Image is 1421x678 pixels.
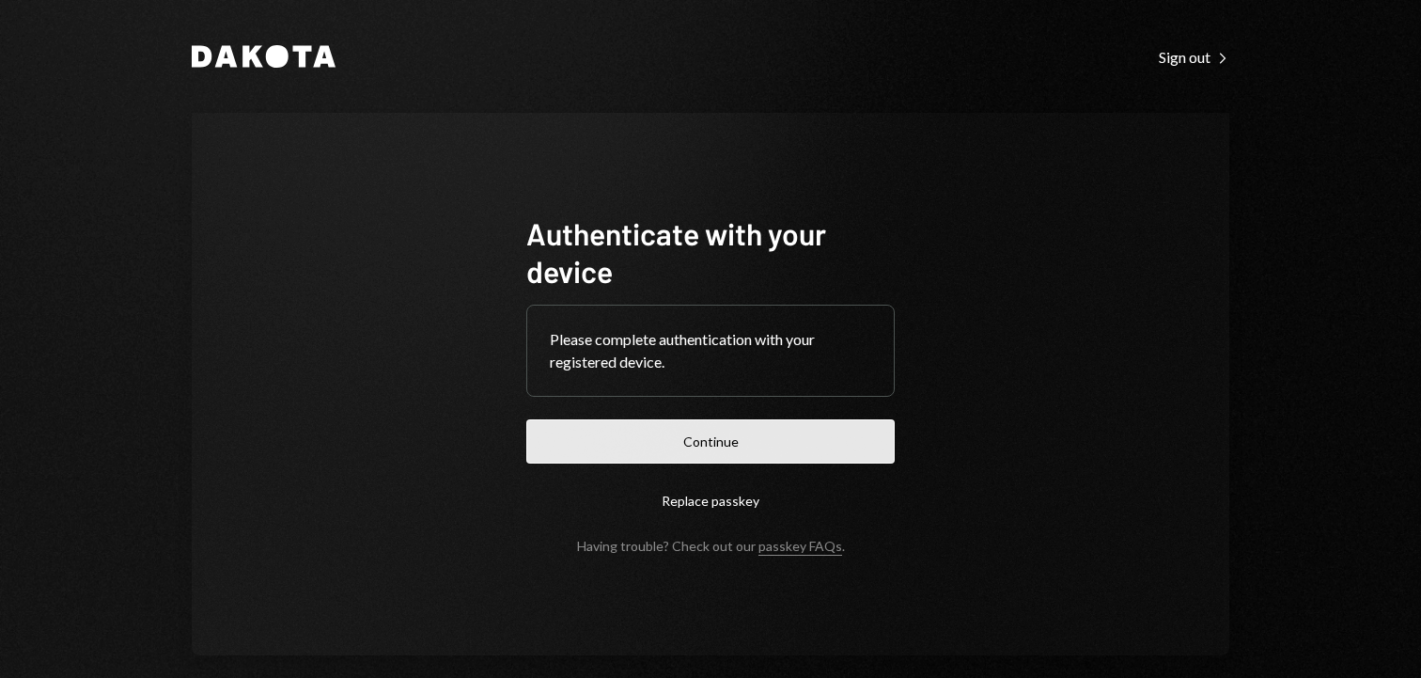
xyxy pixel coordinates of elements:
button: Continue [526,419,895,464]
a: Sign out [1159,46,1229,67]
button: Replace passkey [526,479,895,523]
a: passkey FAQs [758,538,842,556]
h1: Authenticate with your device [526,214,895,290]
div: Having trouble? Check out our . [577,538,845,554]
div: Sign out [1159,48,1229,67]
div: Please complete authentication with your registered device. [550,328,871,373]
